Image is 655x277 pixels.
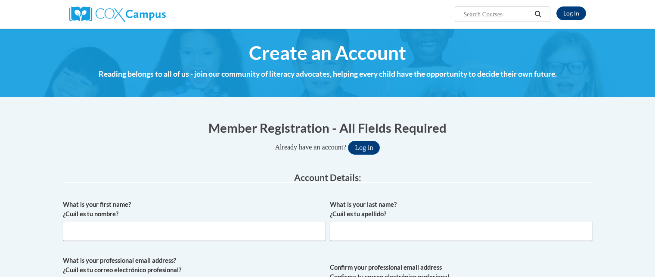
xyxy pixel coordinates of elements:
input: Metadata input [63,221,326,241]
span: Account Details: [294,172,361,183]
button: Log in [348,141,380,155]
span: Create an Account [249,41,406,64]
label: What is your last name? ¿Cuál es tu apellido? [330,200,593,219]
button: Search [531,9,544,19]
input: Search Courses [463,9,531,19]
h1: Member Registration - All Fields Required [63,119,593,137]
img: Cox Campus [69,6,166,22]
input: Metadata input [330,221,593,241]
span: Already have an account? [275,143,347,151]
a: Log In [556,6,586,20]
label: What is your professional email address? ¿Cuál es tu correo electrónico profesional? [63,256,326,275]
h4: Reading belongs to all of us - join our community of literacy advocates, helping every child have... [63,68,593,80]
label: What is your first name? ¿Cuál es tu nombre? [63,200,326,219]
